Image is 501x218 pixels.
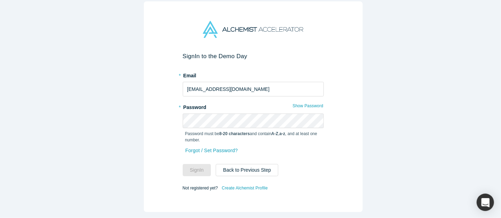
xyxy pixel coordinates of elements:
strong: A-Z [271,131,278,136]
label: Password [183,101,324,111]
button: SignIn [183,164,211,176]
h2: Sign In to the Demo Day [183,53,324,60]
p: Password must be and contain , , and at least one number. [185,131,321,143]
strong: 8-20 characters [219,131,250,136]
button: Show Password [292,101,323,110]
a: Create Alchemist Profile [221,184,268,193]
img: Alchemist Accelerator Logo [203,21,303,38]
strong: a-z [279,131,285,136]
label: Email [183,70,324,79]
button: Back to Previous Step [216,164,278,176]
span: Not registered yet? [183,186,218,190]
a: Forgot / Set Password? [185,145,238,157]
